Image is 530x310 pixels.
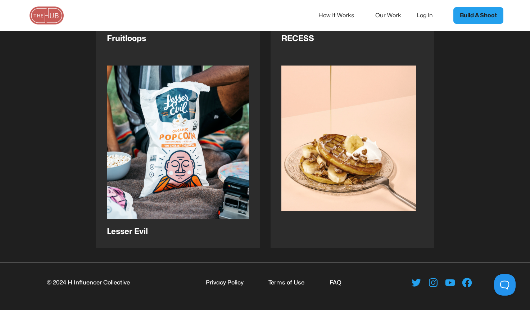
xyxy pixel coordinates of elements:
[281,33,423,44] h4: RECESS
[203,278,244,287] li: Privacy Policy
[96,55,260,248] a: Lesser Evil
[327,278,341,287] li: FAQ
[266,278,304,287] li: Terms of Use
[107,226,249,237] h4: Lesser Evil
[375,8,411,23] a: Our Work
[417,8,443,23] a: Log In
[453,7,503,24] a: Build A Shoot
[494,274,516,296] iframe: Toggle Customer Support
[107,33,249,44] h4: Fruitloops
[47,278,130,287] div: © 2024 H Influencer Collective
[318,8,364,23] a: How It Works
